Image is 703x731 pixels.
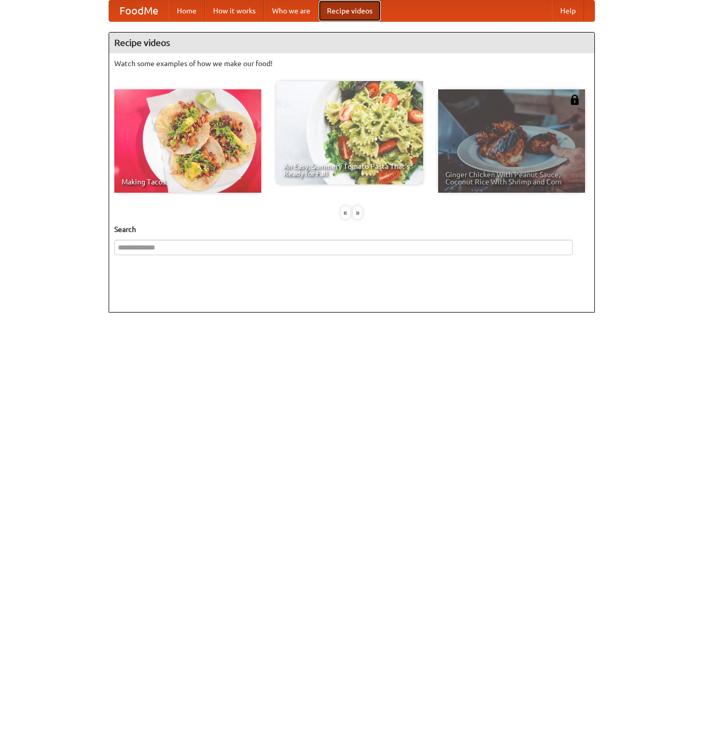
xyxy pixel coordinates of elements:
div: « [341,206,350,219]
h4: Recipe videos [109,33,594,53]
a: Making Tacos [114,89,261,193]
span: Making Tacos [122,178,254,185]
a: Recipe videos [319,1,381,21]
a: Home [169,1,205,21]
img: 483408.png [570,95,580,105]
a: FoodMe [109,1,169,21]
div: » [353,206,362,219]
a: Help [552,1,584,21]
p: Watch some examples of how we make our food! [114,58,589,69]
span: An Easy, Summery Tomato Pasta That's Ready for Fall [283,163,416,177]
a: Who we are [264,1,319,21]
h5: Search [114,224,589,235]
a: An Easy, Summery Tomato Pasta That's Ready for Fall [276,81,423,184]
a: How it works [205,1,264,21]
